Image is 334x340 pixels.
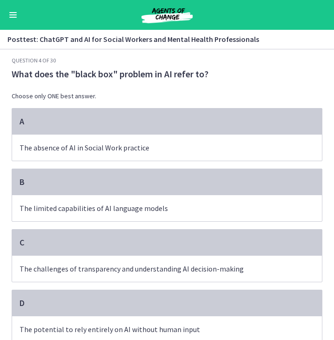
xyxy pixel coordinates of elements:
p: The limited capabilities of AI language models [20,203,296,214]
p: The absence of AI in Social Work practice [20,142,296,153]
button: Enable menu [7,9,19,20]
span: B [20,177,25,187]
span: A [20,116,24,127]
p: The potential to rely entirely on AI without human input [20,324,296,335]
p: What does the "black box" problem in AI refer to? [12,68,322,80]
span: C [20,237,24,248]
img: Agents of Change [120,6,214,24]
h3: Question 4 of 30 [12,57,322,64]
h3: Posttest: ChatGPT and AI for Social Workers and Mental Health Professionals [7,34,315,45]
span: D [20,298,25,308]
p: Choose only ONE best answer. [12,91,322,101]
p: The challenges of transparency and understanding AI decision-making [20,263,296,274]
